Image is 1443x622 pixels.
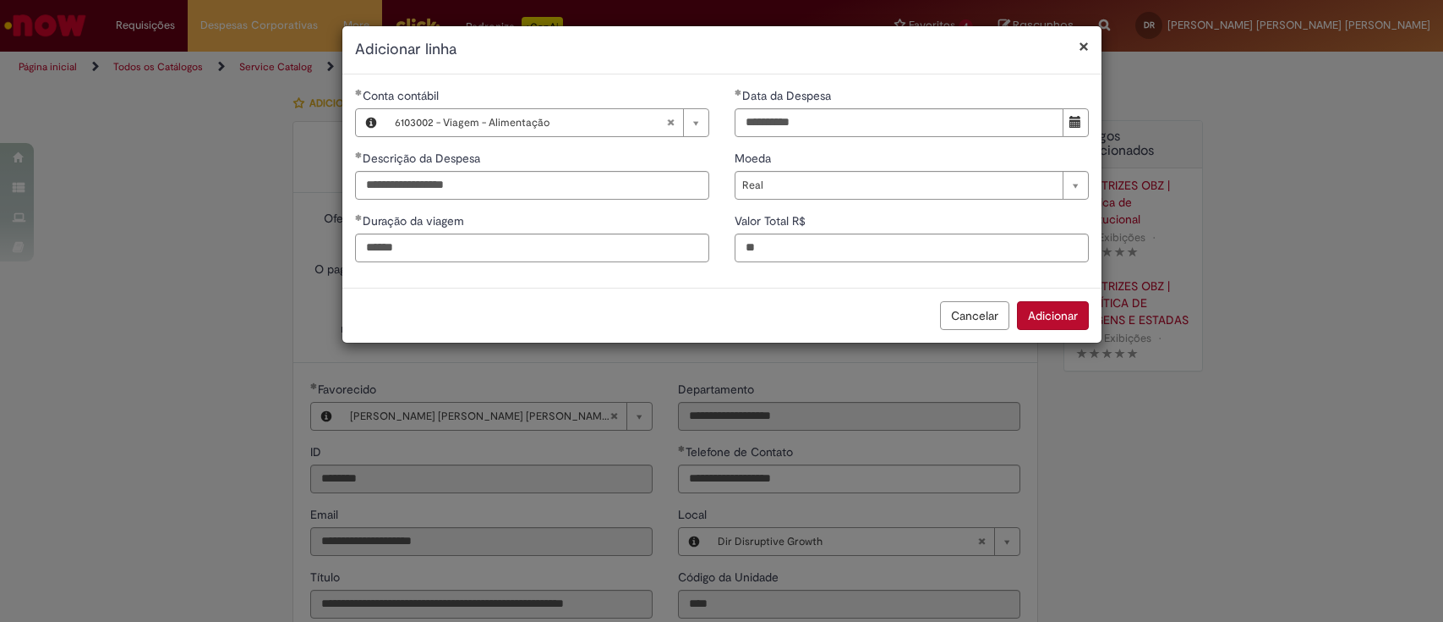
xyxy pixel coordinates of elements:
[742,172,1054,199] span: Real
[735,89,742,96] span: Obrigatório Preenchido
[742,88,834,103] span: Data da Despesa
[1017,301,1089,330] button: Adicionar
[355,234,709,262] input: Duração da viagem
[1063,108,1089,137] button: Mostrar calendário para Data da Despesa
[363,213,467,228] span: Duração da viagem
[735,213,809,228] span: Valor Total R$
[1079,37,1089,55] button: Fechar modal
[395,109,666,136] span: 6103002 - Viagem - Alimentação
[355,151,363,158] span: Obrigatório Preenchido
[355,214,363,221] span: Obrigatório Preenchido
[940,301,1009,330] button: Cancelar
[735,234,1089,262] input: Valor Total R$
[355,171,709,200] input: Descrição da Despesa
[658,109,683,136] abbr: Limpar campo Conta contábil
[355,89,363,96] span: Obrigatório Preenchido
[363,88,442,103] span: Necessários - Conta contábil
[735,108,1063,137] input: Data da Despesa 21 August 2025 Thursday
[363,151,484,166] span: Descrição da Despesa
[355,39,1089,61] h2: Adicionar linha
[356,109,386,136] button: Conta contábil, Visualizar este registro 6103002 - Viagem - Alimentação
[386,109,708,136] a: 6103002 - Viagem - AlimentaçãoLimpar campo Conta contábil
[735,151,774,166] span: Moeda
